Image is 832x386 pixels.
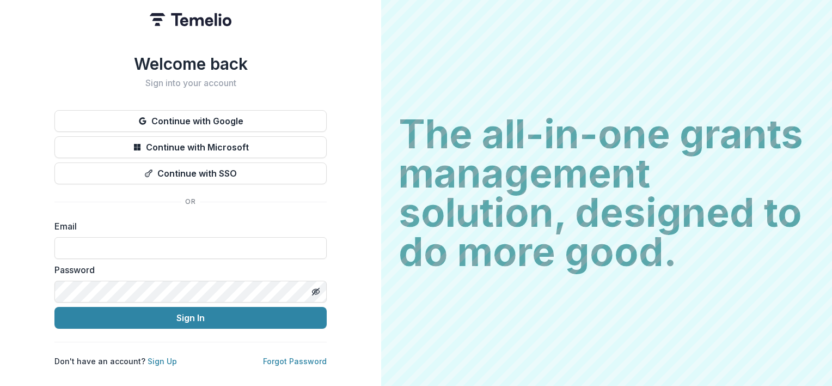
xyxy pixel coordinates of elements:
button: Sign In [54,307,327,329]
h1: Welcome back [54,54,327,74]
h2: Sign into your account [54,78,327,88]
p: Don't have an account? [54,355,177,367]
label: Password [54,263,320,276]
label: Email [54,220,320,233]
button: Continue with SSO [54,162,327,184]
button: Toggle password visibility [307,283,325,300]
button: Continue with Microsoft [54,136,327,158]
a: Sign Up [148,357,177,366]
button: Continue with Google [54,110,327,132]
img: Temelio [150,13,231,26]
a: Forgot Password [263,357,327,366]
